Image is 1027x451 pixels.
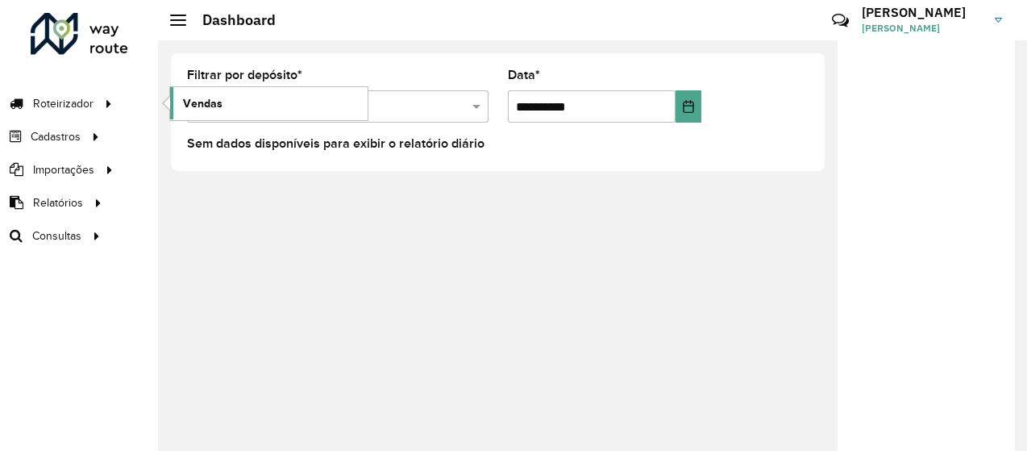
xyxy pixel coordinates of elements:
[183,95,222,112] span: Vendas
[187,65,302,85] label: Filtrar por depósito
[33,161,94,178] span: Importações
[862,21,983,35] span: [PERSON_NAME]
[32,228,81,244] span: Consultas
[862,5,983,20] h3: [PERSON_NAME]
[823,3,858,38] a: Contato Rápido
[33,194,83,211] span: Relatórios
[33,95,94,112] span: Roteirizador
[676,90,701,123] button: Choose Date
[187,134,484,153] label: Sem dados disponíveis para exibir o relatório diário
[31,128,81,145] span: Cadastros
[508,65,540,85] label: Data
[170,87,368,119] a: Vendas
[186,11,276,29] h2: Dashboard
